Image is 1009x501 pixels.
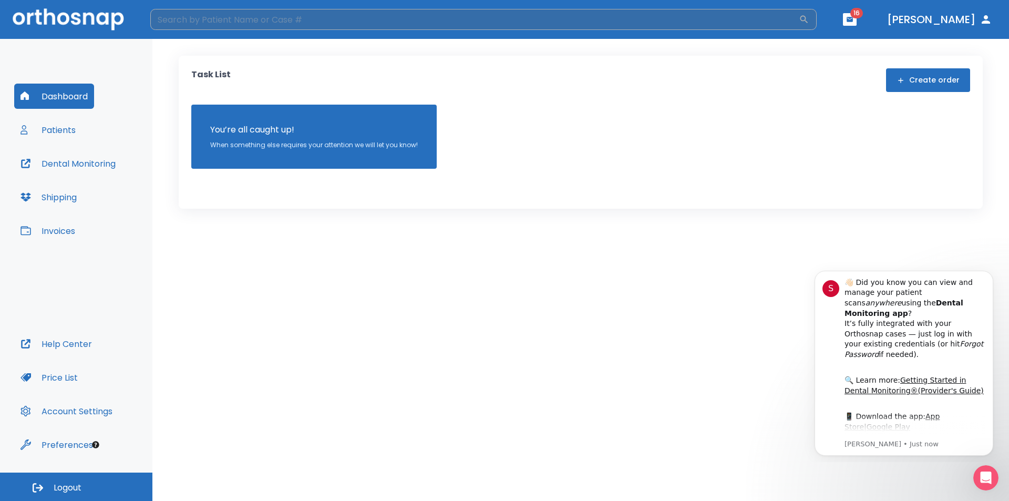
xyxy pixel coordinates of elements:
[210,140,418,150] p: When something else requires your attention we will let you know!
[191,68,231,92] p: Task List
[210,124,418,136] p: You’re all caught up!
[13,8,124,30] img: Orthosnap
[46,151,141,170] a: App Store
[14,331,98,356] button: Help Center
[68,161,111,170] a: Google Play
[14,218,81,243] button: Invoices
[91,440,100,449] div: Tooltip anchor
[14,84,94,109] button: Dashboard
[14,185,83,210] button: Shipping
[799,261,1009,462] iframe: Intercom notifications message
[886,68,970,92] button: Create order
[973,465,998,490] iframe: Intercom live chat
[150,9,799,30] input: Search by Patient Name or Case #
[54,482,81,494] span: Logout
[14,151,122,176] button: Dental Monitoring
[14,398,119,424] button: Account Settings
[850,8,863,18] span: 16
[46,150,187,202] div: 📱 Download the app: | ​ Let us know if you need help getting started!
[46,178,187,188] p: Message from Stephany, sent Just now
[883,10,996,29] button: [PERSON_NAME]
[14,432,99,457] button: Preferences
[14,365,84,390] button: Price List
[14,117,82,142] button: Patients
